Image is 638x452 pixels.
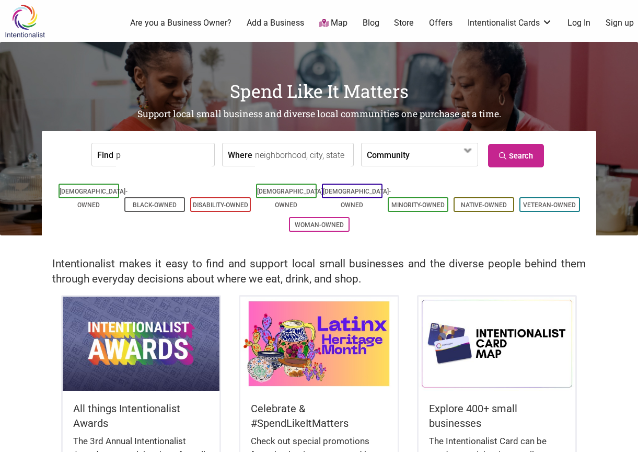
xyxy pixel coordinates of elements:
[394,17,414,29] a: Store
[367,143,410,166] label: Community
[429,401,565,431] h5: Explore 400+ small businesses
[295,221,344,229] a: Woman-Owned
[255,143,351,167] input: neighborhood, city, state
[488,144,544,167] a: Search
[228,143,252,166] label: Where
[461,201,507,209] a: Native-Owned
[130,17,231,29] a: Are you a Business Owner?
[52,256,586,287] h2: Intentionalist makes it easy to find and support local small businesses and the diverse people be...
[60,188,127,209] a: [DEMOGRAPHIC_DATA]-Owned
[319,17,347,29] a: Map
[240,297,397,391] img: Latinx / Hispanic Heritage Month
[391,201,445,209] a: Minority-Owned
[419,297,575,391] img: Intentionalist Card Map
[193,201,248,209] a: Disability-Owned
[97,143,113,166] label: Find
[257,188,325,209] a: [DEMOGRAPHIC_DATA]-Owned
[251,401,387,431] h5: Celebrate & #SpendLikeItMatters
[468,17,552,29] a: Intentionalist Cards
[116,143,212,167] input: a business, product, service
[73,401,209,431] h5: All things Intentionalist Awards
[63,297,219,391] img: Intentionalist Awards
[363,17,379,29] a: Blog
[429,17,453,29] a: Offers
[523,201,576,209] a: Veteran-Owned
[567,17,590,29] a: Log In
[133,201,177,209] a: Black-Owned
[323,188,391,209] a: [DEMOGRAPHIC_DATA]-Owned
[247,17,304,29] a: Add a Business
[606,17,634,29] a: Sign up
